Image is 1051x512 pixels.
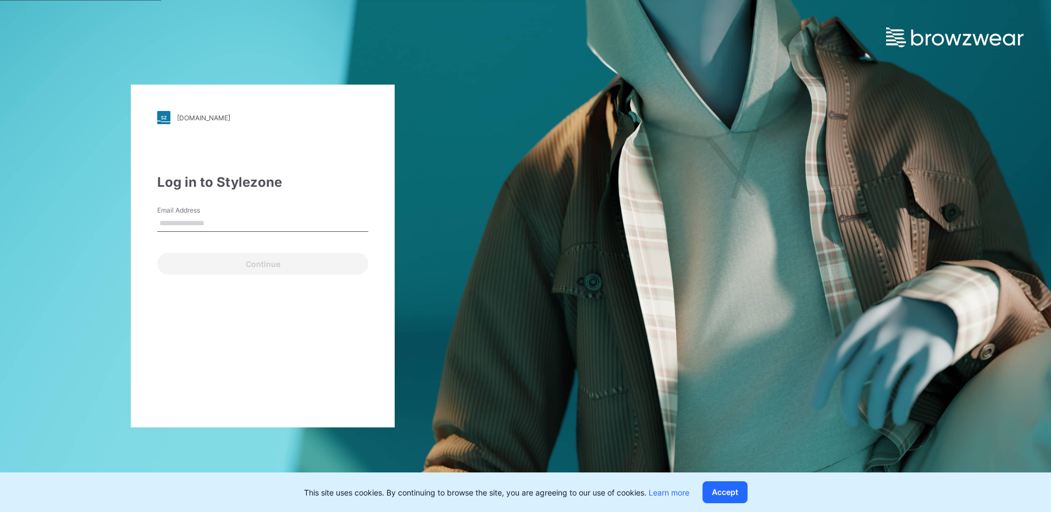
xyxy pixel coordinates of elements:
[177,114,230,122] div: [DOMAIN_NAME]
[304,487,689,498] p: This site uses cookies. By continuing to browse the site, you are agreeing to our use of cookies.
[157,111,170,124] img: stylezone-logo.562084cfcfab977791bfbf7441f1a819.svg
[157,205,234,215] label: Email Address
[157,111,368,124] a: [DOMAIN_NAME]
[157,172,368,192] div: Log in to Stylezone
[886,27,1024,47] img: browzwear-logo.e42bd6dac1945053ebaf764b6aa21510.svg
[649,488,689,497] a: Learn more
[702,481,748,503] button: Accept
